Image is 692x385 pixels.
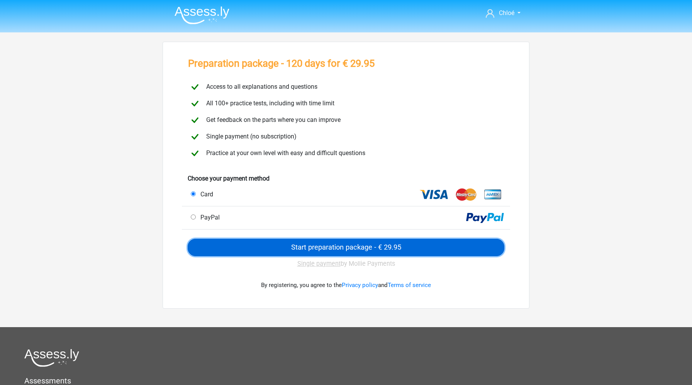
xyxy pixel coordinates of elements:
span: Chloé [499,9,514,17]
a: Chloé [483,8,524,18]
span: Get feedback on the parts where you can improve [203,116,341,123]
img: checkmark [188,97,202,110]
u: Single payment [297,260,341,267]
b: Choose your payment method [188,175,270,182]
img: checkmark [188,147,202,160]
a: Privacy policy [342,282,378,289]
img: Assessly logo [24,349,79,367]
span: Card [197,191,213,198]
span: All 100+ practice tests, including with time limit [203,100,334,107]
span: PayPal [197,214,220,221]
div: By registering, you agree to the and [188,272,504,299]
input: Start preparation package - € 29.95 [188,239,504,256]
span: Single payment (no subscription) [203,133,297,140]
span: Access to all explanations and questions [203,83,317,90]
h3: Preparation package - 120 days for € 29.95 [188,57,375,69]
span: Practice at your own level with easy and difficult questions [203,149,365,157]
img: Assessly [175,6,229,24]
div: by Mollie Payments [188,256,504,272]
a: Terms of service [388,282,431,289]
img: checkmark [188,113,202,127]
img: checkmark [188,80,202,94]
img: checkmark [188,130,202,144]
